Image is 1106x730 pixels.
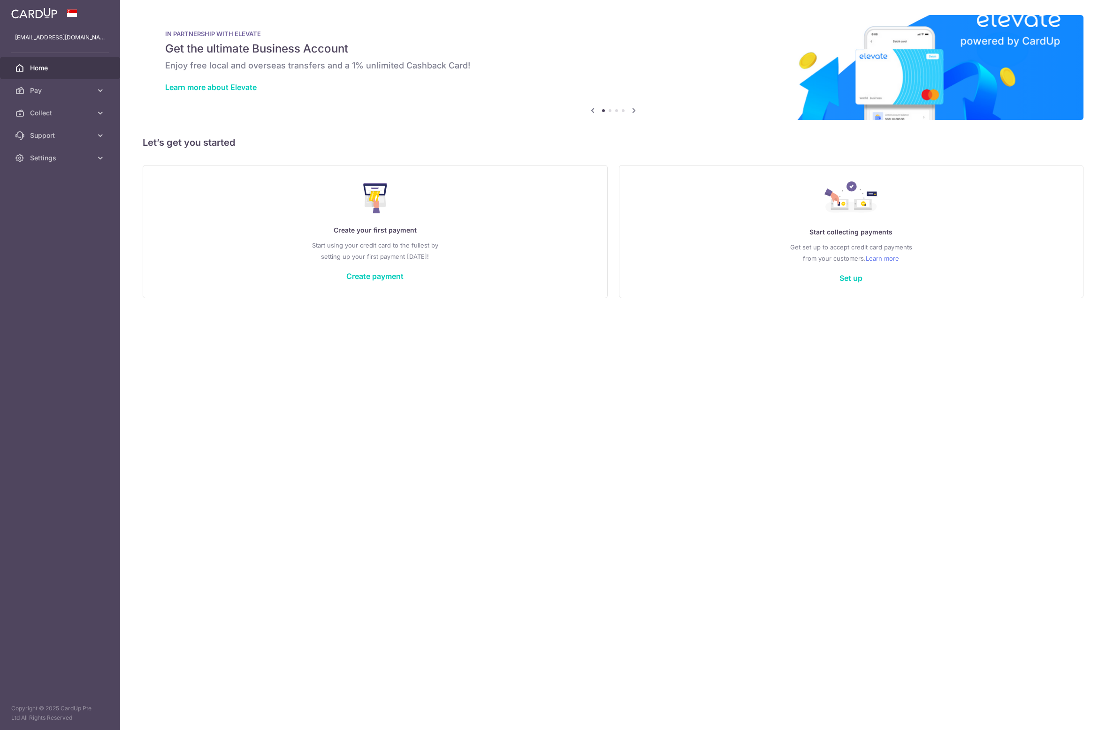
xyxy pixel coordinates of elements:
[824,181,878,215] img: Collect Payment
[165,83,257,92] a: Learn more about Elevate
[30,86,92,95] span: Pay
[638,226,1065,238] p: Start collecting payments
[346,271,404,281] a: Create payment
[165,60,1061,71] h6: Enjoy free local and overseas transfers and a 1% unlimited Cashback Card!
[839,273,862,283] a: Set up
[165,41,1061,56] h5: Get the ultimate Business Account
[30,131,92,140] span: Support
[363,183,387,213] img: Make Payment
[30,153,92,163] span: Settings
[165,30,1061,38] p: IN PARTNERSHIP WITH ELEVATE
[638,241,1065,264] p: Get set up to accept credit card payments from your customers.
[30,108,92,118] span: Collect
[162,240,588,262] p: Start using your credit card to the fullest by setting up your first payment [DATE]!
[162,225,588,236] p: Create your first payment
[143,15,1083,120] img: Renovation banner
[15,33,105,42] p: [EMAIL_ADDRESS][DOMAIN_NAME]
[143,135,1083,150] h5: Let’s get you started
[30,63,92,73] span: Home
[866,253,899,264] a: Learn more
[11,8,57,19] img: CardUp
